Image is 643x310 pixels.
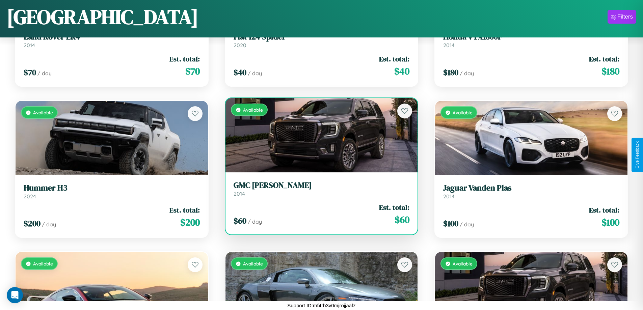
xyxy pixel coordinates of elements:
span: 2014 [443,42,455,49]
a: GMC [PERSON_NAME]2014 [234,180,410,197]
span: $ 200 [24,218,41,229]
button: Filters [608,10,636,24]
span: $ 180 [601,64,619,78]
span: $ 100 [601,216,619,229]
span: / day [248,218,262,225]
span: Available [33,261,53,266]
span: $ 180 [443,67,458,78]
span: $ 40 [234,67,246,78]
span: $ 60 [395,213,409,226]
span: / day [248,70,262,77]
span: Est. total: [589,54,619,64]
div: Give Feedback [635,141,640,169]
span: Available [453,261,473,266]
span: Est. total: [379,54,409,64]
span: / day [460,221,474,228]
span: 2024 [24,193,36,200]
span: / day [42,221,56,228]
a: Hummer H32024 [24,183,200,200]
div: Open Intercom Messenger [7,287,23,303]
span: Available [243,107,263,113]
span: $ 70 [185,64,200,78]
span: $ 200 [180,216,200,229]
span: $ 60 [234,215,246,226]
a: Fiat 124 Spider2020 [234,32,410,49]
h3: GMC [PERSON_NAME] [234,180,410,190]
span: $ 70 [24,67,36,78]
span: 2014 [24,42,35,49]
h3: Jaguar Vanden Plas [443,183,619,193]
p: Support ID: mf4rb3v0mjrojjaafz [287,301,356,310]
span: Est. total: [379,202,409,212]
h1: [GEOGRAPHIC_DATA] [7,3,198,31]
span: $ 40 [394,64,409,78]
span: Est. total: [169,54,200,64]
a: Honda VTX1800F2014 [443,32,619,49]
span: / day [37,70,52,77]
span: 2020 [234,42,246,49]
span: / day [460,70,474,77]
a: Land Rover LR42014 [24,32,200,49]
span: Est. total: [589,205,619,215]
span: $ 100 [443,218,458,229]
span: 2014 [234,190,245,197]
span: Est. total: [169,205,200,215]
span: Available [243,261,263,266]
div: Filters [617,13,633,20]
h3: Hummer H3 [24,183,200,193]
span: Available [33,110,53,115]
span: Available [453,110,473,115]
span: 2014 [443,193,455,200]
a: Jaguar Vanden Plas2014 [443,183,619,200]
